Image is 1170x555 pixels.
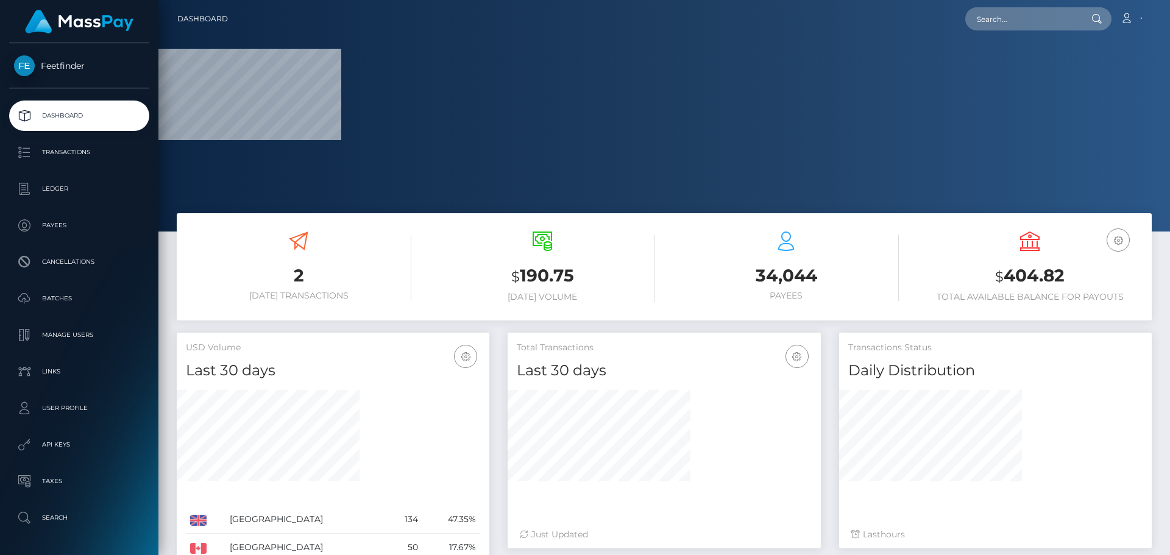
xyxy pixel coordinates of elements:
h6: [DATE] Transactions [186,291,411,301]
p: Payees [14,216,144,235]
div: Last hours [851,528,1140,541]
h5: Transactions Status [848,342,1143,354]
h3: 190.75 [430,264,655,289]
p: Transactions [14,143,144,161]
span: Feetfinder [9,60,149,71]
h3: 34,044 [673,264,899,288]
input: Search... [965,7,1080,30]
a: User Profile [9,393,149,423]
h6: Payees [673,291,899,301]
td: 47.35% [422,506,480,534]
h4: Last 30 days [186,360,480,381]
h3: 2 [186,264,411,288]
a: Links [9,356,149,387]
a: Batches [9,283,149,314]
h5: USD Volume [186,342,480,354]
a: Search [9,503,149,533]
h5: Total Transactions [517,342,811,354]
h6: [DATE] Volume [430,292,655,302]
a: Dashboard [9,101,149,131]
img: CA.png [190,543,207,554]
div: Just Updated [520,528,808,541]
small: $ [511,268,520,285]
a: Taxes [9,466,149,497]
h4: Last 30 days [517,360,811,381]
p: Dashboard [14,107,144,125]
p: API Keys [14,436,144,454]
p: Manage Users [14,326,144,344]
img: GB.png [190,515,207,526]
td: [GEOGRAPHIC_DATA] [225,506,388,534]
p: Search [14,509,144,527]
h6: Total Available Balance for Payouts [917,292,1143,302]
p: Links [14,362,144,381]
p: User Profile [14,399,144,417]
p: Batches [14,289,144,308]
img: MassPay Logo [25,10,133,34]
a: Cancellations [9,247,149,277]
a: API Keys [9,430,149,460]
a: Payees [9,210,149,241]
td: 134 [388,506,422,534]
a: Dashboard [177,6,228,32]
a: Manage Users [9,320,149,350]
small: $ [995,268,1004,285]
h3: 404.82 [917,264,1143,289]
a: Ledger [9,174,149,204]
p: Ledger [14,180,144,198]
h4: Daily Distribution [848,360,1143,381]
img: Feetfinder [14,55,35,76]
p: Cancellations [14,253,144,271]
p: Taxes [14,472,144,490]
a: Transactions [9,137,149,168]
